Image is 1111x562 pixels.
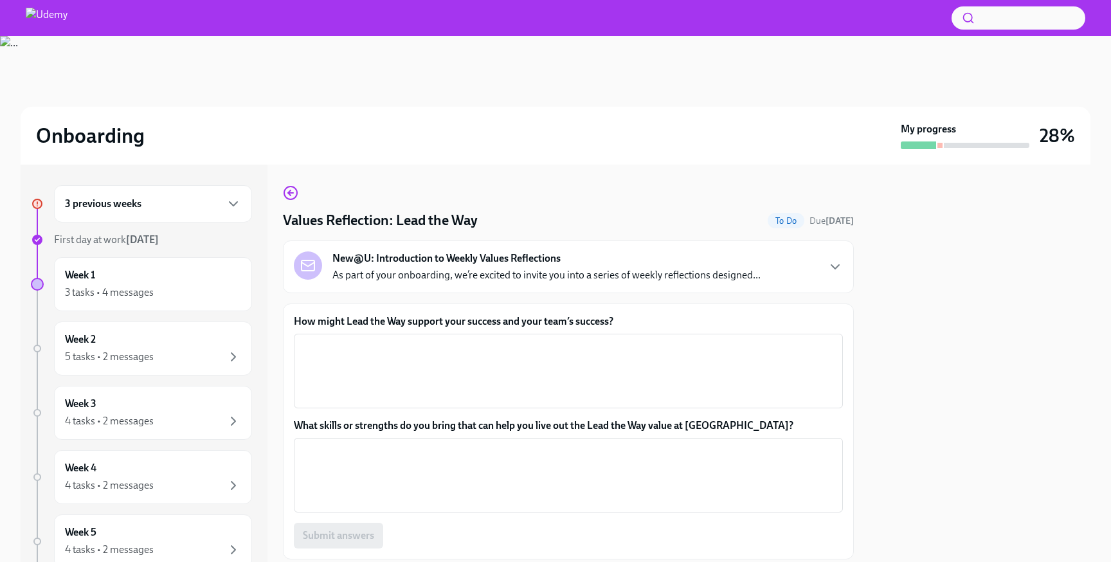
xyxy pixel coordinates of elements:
a: Week 13 tasks • 4 messages [31,257,252,311]
h6: Week 3 [65,397,96,411]
strong: My progress [901,122,956,136]
a: Week 34 tasks • 2 messages [31,386,252,440]
div: 4 tasks • 2 messages [65,478,154,493]
h3: 28% [1040,124,1075,147]
p: As part of your onboarding, we’re excited to invite you into a series of weekly reflections desig... [332,268,761,282]
h6: Week 2 [65,332,96,347]
a: Week 44 tasks • 2 messages [31,450,252,504]
label: What skills or strengths do you bring that can help you live out the Lead the Way value at [GEOGR... [294,419,843,433]
h6: Week 1 [65,268,95,282]
div: 3 previous weeks [54,185,252,222]
img: Udemy [26,8,68,28]
a: First day at work[DATE] [31,233,252,247]
span: September 29th, 2025 10:00 [809,215,854,227]
div: 5 tasks • 2 messages [65,350,154,364]
div: 4 tasks • 2 messages [65,414,154,428]
span: To Do [768,216,804,226]
h6: Week 4 [65,461,96,475]
span: First day at work [54,233,159,246]
span: Due [809,215,854,226]
div: 4 tasks • 2 messages [65,543,154,557]
a: Week 25 tasks • 2 messages [31,322,252,376]
h6: 3 previous weeks [65,197,141,211]
h6: Week 5 [65,525,96,539]
label: How might Lead the Way support your success and your team’s success? [294,314,843,329]
strong: [DATE] [126,233,159,246]
strong: [DATE] [826,215,854,226]
div: 3 tasks • 4 messages [65,286,154,300]
strong: New@U: Introduction to Weekly Values Reflections [332,251,561,266]
h4: Values Reflection: Lead the Way [283,211,478,230]
h2: Onboarding [36,123,145,149]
